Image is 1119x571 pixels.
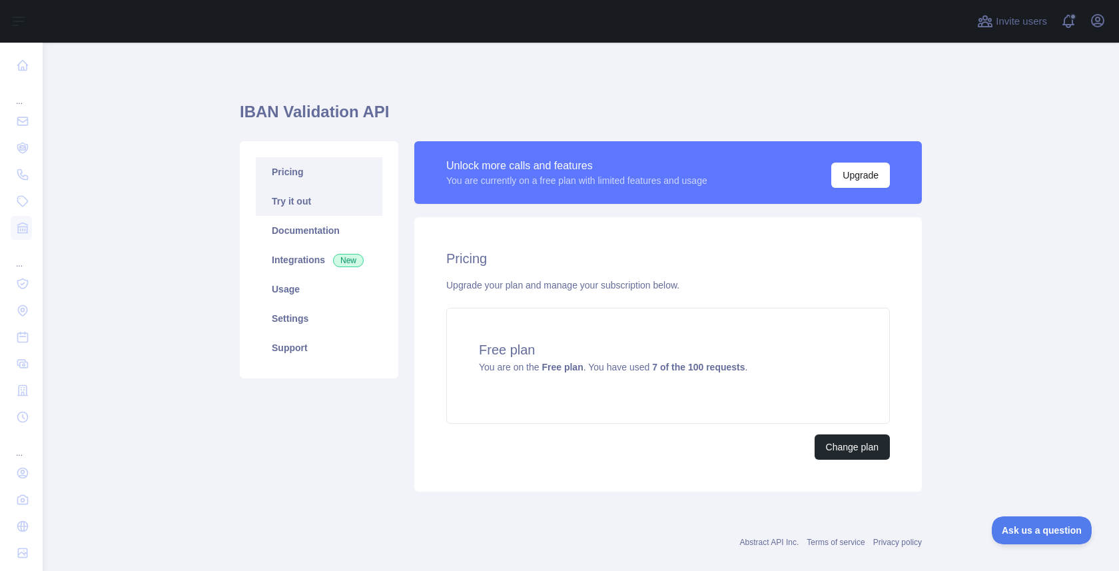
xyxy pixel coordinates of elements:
[256,245,382,275] a: Integrations New
[333,254,364,267] span: New
[479,340,857,359] h4: Free plan
[446,174,707,187] div: You are currently on a free plan with limited features and usage
[11,432,32,458] div: ...
[446,158,707,174] div: Unlock more calls and features
[479,362,747,372] span: You are on the . You have used .
[256,275,382,304] a: Usage
[11,243,32,269] div: ...
[256,187,382,216] a: Try it out
[542,362,583,372] strong: Free plan
[446,249,890,268] h2: Pricing
[652,362,745,372] strong: 7 of the 100 requests
[256,304,382,333] a: Settings
[831,163,890,188] button: Upgrade
[256,157,382,187] a: Pricing
[240,101,922,133] h1: IBAN Validation API
[996,14,1047,29] span: Invite users
[740,538,799,547] a: Abstract API Inc.
[873,538,922,547] a: Privacy policy
[256,333,382,362] a: Support
[11,80,32,107] div: ...
[974,11,1050,32] button: Invite users
[256,216,382,245] a: Documentation
[992,516,1092,544] iframe: Toggle Customer Support
[807,538,865,547] a: Terms of service
[446,279,890,292] div: Upgrade your plan and manage your subscription below.
[815,434,890,460] button: Change plan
